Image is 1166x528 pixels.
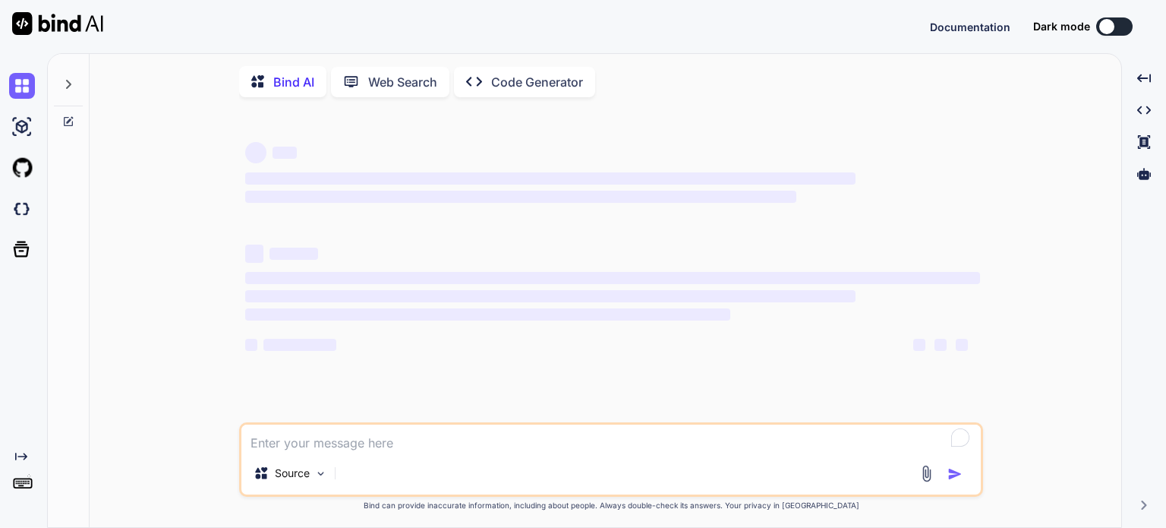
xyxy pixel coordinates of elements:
span: ‌ [245,245,263,263]
img: githubLight [9,155,35,181]
img: attachment [918,465,935,482]
img: chat [9,73,35,99]
img: ai-studio [9,114,35,140]
span: ‌ [956,339,968,351]
p: Bind AI [273,73,314,91]
span: ‌ [263,339,336,351]
span: ‌ [245,308,730,321]
p: Source [275,466,310,481]
img: icon [947,466,963,482]
span: ‌ [245,142,266,163]
img: Pick Models [314,467,327,480]
span: ‌ [913,339,925,351]
button: Documentation [930,19,1010,35]
span: ‌ [273,147,297,159]
img: Bind AI [12,12,103,35]
span: Dark mode [1033,19,1090,34]
span: ‌ [245,290,855,302]
img: darkCloudIdeIcon [9,196,35,222]
p: Code Generator [491,73,583,91]
span: ‌ [245,272,980,284]
span: ‌ [269,248,318,260]
p: Web Search [368,73,437,91]
span: ‌ [934,339,947,351]
span: ‌ [245,339,257,351]
p: Bind can provide inaccurate information, including about people. Always double-check its answers.... [239,500,983,511]
span: ‌ [245,191,796,203]
span: ‌ [245,172,855,185]
textarea: To enrich screen reader interactions, please activate Accessibility in Grammarly extension settings [241,425,981,452]
span: Documentation [930,21,1010,33]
